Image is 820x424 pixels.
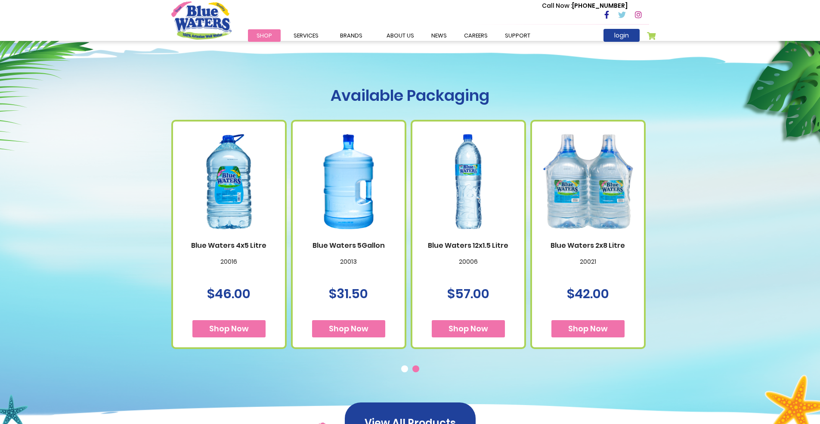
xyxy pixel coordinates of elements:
[542,1,628,10] p: [PHONE_NUMBER]
[551,320,625,337] button: Shop Now
[182,122,276,241] img: Blue Waters 4x5 Litre
[340,31,362,40] span: Brands
[603,29,640,42] a: login
[301,241,396,249] a: Blue Waters 5Gallon
[412,365,421,374] button: 2 of 2
[401,365,410,374] button: 1 of 2
[449,323,488,334] span: Shop Now
[432,320,505,337] button: Shop Now
[301,258,396,276] p: 20013
[542,1,572,10] span: Call Now :
[378,29,423,42] a: about us
[541,258,635,276] p: 20021
[257,31,272,40] span: Shop
[568,323,608,334] span: Shop Now
[301,122,396,241] img: Blue Waters 5Gallon
[312,320,385,337] button: Shop Now
[421,258,516,276] p: 20006
[567,284,609,303] span: $42.00
[541,122,635,241] img: Blue Waters 2x8 Litre
[496,29,539,42] a: support
[421,122,516,241] img: Blue Waters 12x1.5 Litre
[192,320,266,337] button: Shop Now
[182,258,276,276] p: 20016
[541,241,635,249] a: Blue Waters 2x8 Litre
[447,284,489,303] span: $57.00
[294,31,319,40] span: Services
[421,241,516,249] a: Blue Waters 12x1.5 Litre
[171,86,649,105] h1: Available Packaging
[329,284,368,303] span: $31.50
[455,29,496,42] a: careers
[329,323,368,334] span: Shop Now
[423,29,455,42] a: News
[207,284,251,303] span: $46.00
[209,323,249,334] span: Shop Now
[171,1,232,39] a: store logo
[182,241,276,249] a: Blue Waters 4x5 Litre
